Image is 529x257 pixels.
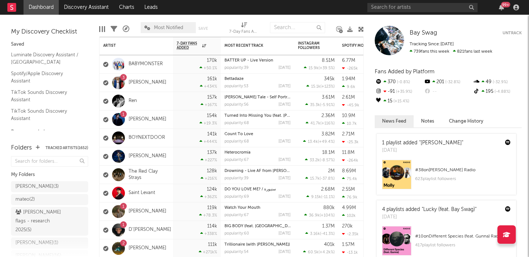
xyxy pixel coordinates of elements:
div: 99 + [501,2,510,7]
div: 2.36M [321,113,335,118]
div: 2M [328,169,335,173]
span: 739 fans this week [410,49,449,54]
div: My Folders [11,170,88,179]
div: 10.9M [342,113,355,118]
div: -45.9k [342,103,359,108]
div: ( ) [306,194,335,199]
div: 1.57M [342,242,355,247]
div: [PERSON_NAME] flags - research 2025 ( 5 ) [15,208,67,235]
div: 161k [207,77,217,81]
div: [DATE] [278,213,291,217]
button: Tracked Artists(1652) [46,146,88,150]
div: [DATE] [382,214,476,221]
div: Vincent's Tale - Self Portrait [224,95,291,99]
div: 4.99M [342,205,356,210]
div: popularity: 39 [224,176,249,180]
div: 11.8M [342,150,355,155]
div: [DATE] [278,195,291,199]
a: Count To Love [224,132,253,136]
div: 154k [207,113,217,118]
div: 370 [375,77,424,87]
div: 7-Day Fans Added (7-Day Fans Added) [229,18,259,40]
span: 15.1k [311,85,320,89]
div: ( ) [304,66,335,70]
div: popularity: 60 [224,232,249,236]
span: 821 fans last week [410,49,492,54]
div: 111k [208,242,217,247]
a: BIG BODY (feat. [GEOGRAPHIC_DATA]) [224,224,298,228]
div: 2.61M [342,95,355,100]
div: -265k [342,66,358,71]
div: 2.71M [342,132,355,137]
div: ( ) [306,121,335,126]
div: A&R Pipeline [123,18,129,40]
div: ( ) [303,139,335,144]
div: DO YOU LOVE ME? / سنيورة [224,187,291,191]
a: Watch Your Mouth [224,206,260,210]
div: mateo ( 2 ) [15,195,35,204]
div: 137k [207,150,217,155]
a: [PERSON_NAME](1) [11,237,88,249]
span: 7-Day Fans Added [177,41,200,50]
div: 128k [207,169,217,173]
div: -264k [342,158,358,163]
a: D'[PERSON_NAME] [129,227,171,233]
span: -11.1 % [322,195,334,199]
a: [PERSON_NAME] [129,116,166,123]
div: popularity: 56 [224,103,249,107]
div: 9.6k [342,84,355,89]
div: 8.51M [322,58,335,63]
div: BATTER UP - Live Version [224,59,291,63]
span: Most Notified [154,25,183,30]
a: [PERSON_NAME] Tale - Self Portrait [224,95,292,99]
a: Heterocromía [224,151,251,155]
span: +39.5 % [320,66,334,70]
div: ( ) [305,176,335,181]
div: +362 % [200,194,217,199]
div: 7-Day Fans Added (7-Day Fans Added) [229,28,259,36]
span: +49.4 % [319,140,334,144]
div: +216 % [201,176,217,181]
div: ( ) [304,213,335,218]
a: Spotify/Apple Discovery Assistant [11,70,81,85]
div: Drowning - Live AF from Callaghan's [224,169,291,173]
div: +444 % [199,139,217,144]
span: +35.9 % [395,90,412,94]
div: popularity: 68 [224,121,249,125]
div: 417 playlist followers [415,241,511,250]
button: News Feed [375,115,414,127]
a: BATTER UP - Live Version [224,59,273,63]
div: +167 % [201,102,217,107]
a: [PERSON_NAME] [129,153,166,159]
div: 76.9k [342,195,357,200]
a: mateo(2) [11,194,88,205]
a: Bay Swag [410,29,437,37]
div: +78.3 % [199,213,217,218]
span: -32.9 % [492,80,508,84]
div: 201 [424,77,472,87]
a: [PERSON_NAME] flags - research 2025(5) [11,207,88,236]
div: popularity: 39 [224,66,249,70]
a: [PERSON_NAME] [129,245,166,251]
a: #38on[PERSON_NAME] Radio623playlist followers [377,160,516,195]
a: The Red Clay Strays [129,169,169,181]
div: popularity: 53 [224,84,248,88]
div: [PERSON_NAME] ( 1 ) [15,239,58,247]
a: Saint Levant [129,190,155,196]
input: Search for artists [367,3,478,12]
div: Bettadaze [224,77,291,81]
div: Saved [11,40,88,49]
div: 623 playlist followers [415,175,511,183]
a: Turned Into Missing You (feat. [PERSON_NAME]) [224,114,316,118]
div: [DATE] [278,121,291,125]
div: 345k [324,77,335,81]
span: 15.7k [310,177,320,181]
span: Bay Swag [410,30,437,36]
span: -0.8 % [396,80,410,84]
a: BOYNEXTDOOR [129,135,165,141]
div: [DATE] [278,232,291,236]
a: TikTok Sounds Discovery Assistant [11,88,81,103]
a: TikTok Sounds Discovery Assistant [11,107,81,122]
div: 2.68M [321,187,335,192]
div: 2.55M [342,187,355,192]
